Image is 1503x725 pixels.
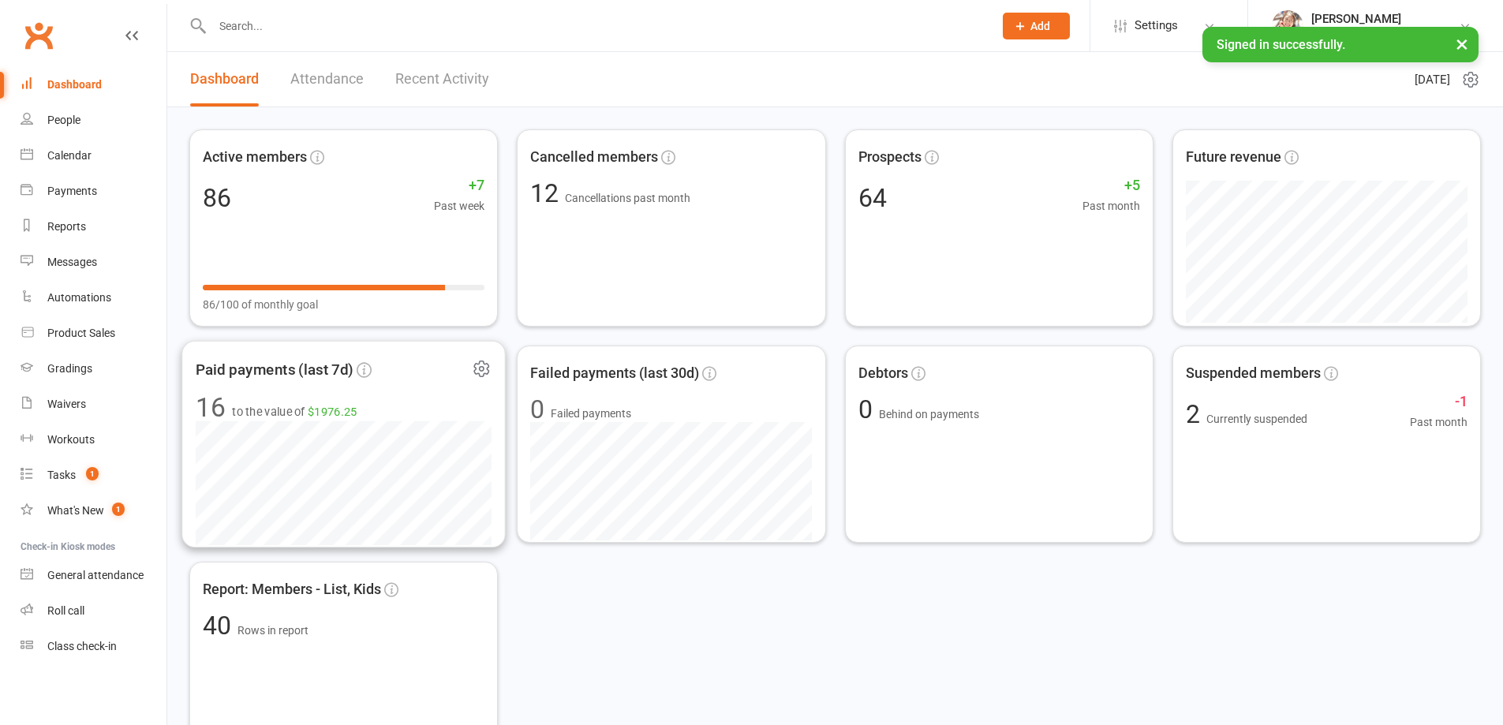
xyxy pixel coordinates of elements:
span: 1 [112,503,125,516]
input: Search... [208,15,982,37]
div: Roll call [47,604,84,617]
span: Settings [1135,8,1178,43]
a: Dashboard [21,67,166,103]
a: Messages [21,245,166,280]
div: Class check-in [47,640,117,652]
div: Point of [GEOGRAPHIC_DATA] [1311,26,1459,40]
div: Messages [47,256,97,268]
div: Workouts [47,433,95,446]
a: Clubworx [19,16,58,55]
button: × [1448,27,1476,61]
a: Workouts [21,422,166,458]
div: Gradings [47,362,92,375]
button: Add [1003,13,1070,39]
a: What's New1 [21,493,166,529]
a: Reports [21,209,166,245]
a: General attendance kiosk mode [21,558,166,593]
a: Calendar [21,138,166,174]
a: Product Sales [21,316,166,351]
div: [PERSON_NAME] [1311,12,1459,26]
div: Payments [47,185,97,197]
div: Tasks [47,469,76,481]
div: Dashboard [47,78,102,91]
div: Calendar [47,149,92,162]
a: Roll call [21,593,166,629]
div: Product Sales [47,327,115,339]
a: Automations [21,280,166,316]
div: Waivers [47,398,86,410]
a: Waivers [21,387,166,422]
div: People [47,114,80,126]
div: What's New [47,504,104,517]
span: Add [1030,20,1050,32]
a: Payments [21,174,166,209]
div: Reports [47,220,86,233]
div: General attendance [47,569,144,581]
a: People [21,103,166,138]
span: 1 [86,467,99,480]
a: Tasks 1 [21,458,166,493]
a: Class kiosk mode [21,629,166,664]
img: thumb_image1684198901.png [1272,10,1303,42]
span: Signed in successfully. [1217,37,1345,52]
a: Gradings [21,351,166,387]
div: Automations [47,291,111,304]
